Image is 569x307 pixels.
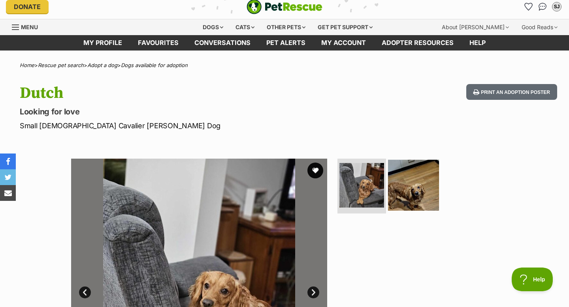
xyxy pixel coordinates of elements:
a: Menu [12,19,43,34]
h1: Dutch [20,84,347,102]
a: Dogs available for adoption [121,62,188,68]
div: Good Reads [516,19,563,35]
button: My account [550,0,563,13]
a: Home [20,62,34,68]
a: Rescue pet search [38,62,84,68]
div: Get pet support [312,19,378,35]
a: Favourites [130,35,187,51]
ul: Account quick links [522,0,563,13]
div: Cats [230,19,260,35]
img: Photo of Dutch [339,163,384,208]
a: Favourites [522,0,535,13]
a: Adopter resources [374,35,462,51]
p: Looking for love [20,106,347,117]
img: Photo of Dutch [388,159,439,210]
a: Help [462,35,494,51]
div: Other pets [261,19,311,35]
div: Dogs [197,19,229,35]
p: Small [DEMOGRAPHIC_DATA] Cavalier [PERSON_NAME] Dog [20,120,347,131]
iframe: Help Scout Beacon - Open [512,268,553,291]
a: Adopt a dog [87,62,117,68]
a: My account [313,35,374,51]
div: About [PERSON_NAME] [436,19,514,35]
span: Menu [21,24,38,30]
button: favourite [307,163,323,178]
a: conversations [187,35,258,51]
button: Print an adoption poster [466,84,557,100]
a: Prev [79,286,91,298]
a: Conversations [536,0,549,13]
a: Next [307,286,319,298]
a: My profile [75,35,130,51]
img: chat-41dd97257d64d25036548639549fe6c8038ab92f7586957e7f3b1b290dea8141.svg [539,3,547,11]
a: Pet alerts [258,35,313,51]
div: SJ [553,3,561,11]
